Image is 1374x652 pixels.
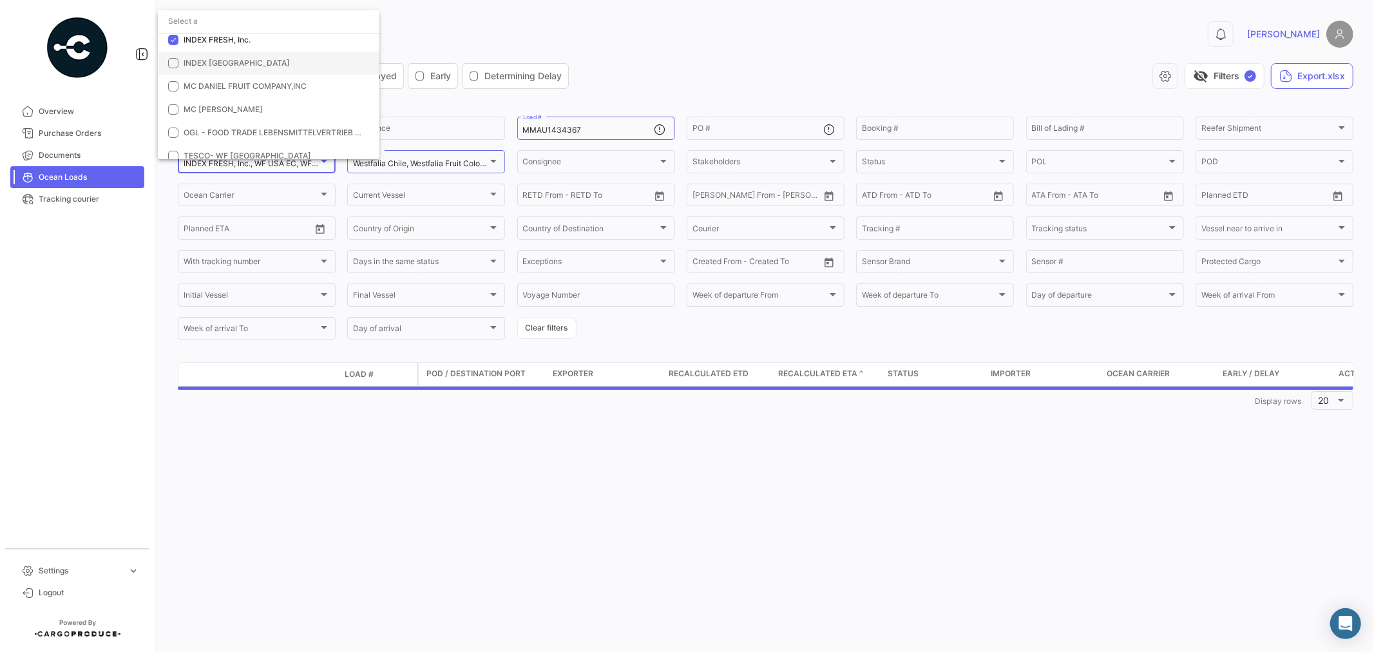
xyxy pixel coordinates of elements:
span: INDEX FRESH, Inc. [184,35,251,44]
input: dropdown search [158,10,379,33]
div: Abrir Intercom Messenger [1330,608,1361,639]
span: MC DANIEL FRUIT COMPANY,INC [184,81,307,91]
span: TESCO- WF [GEOGRAPHIC_DATA] [184,151,311,160]
span: INDEX [GEOGRAPHIC_DATA] [184,58,290,68]
span: MC [PERSON_NAME] [184,104,263,114]
span: OGL - FOOD TRADE LEBENSMITTELVERTRIEB GMBH [184,128,379,137]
